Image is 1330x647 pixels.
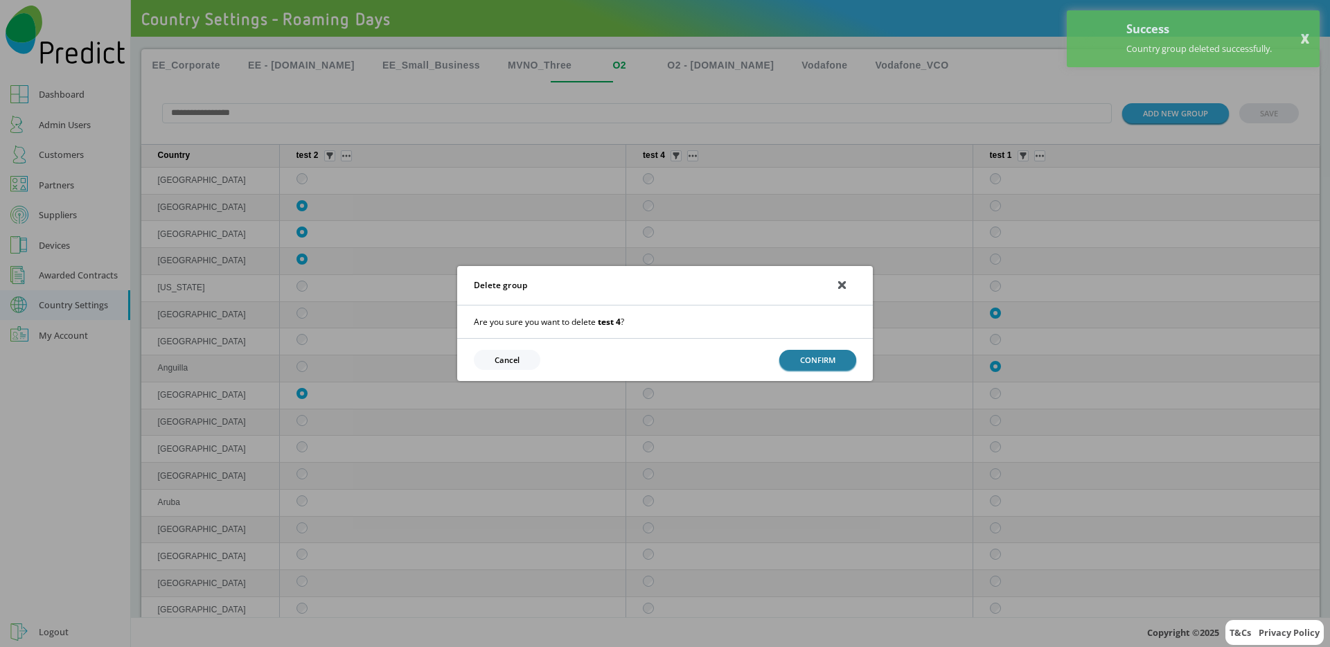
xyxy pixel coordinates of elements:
button: Cancel [474,350,540,370]
p: Are you sure you want to delete ? [474,317,856,327]
p: Success [1126,21,1272,37]
span: test 4 [598,316,621,328]
h2: Delete group [474,279,527,291]
button: X [1301,33,1309,45]
button: CONFIRM [779,350,856,370]
a: T&Cs [1230,626,1251,639]
a: Privacy Policy [1259,626,1320,639]
p: Country group deleted successfully. [1126,40,1272,57]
